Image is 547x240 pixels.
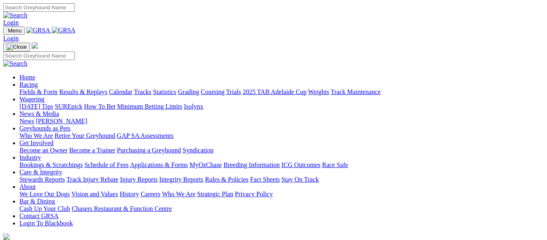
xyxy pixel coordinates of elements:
[235,191,273,197] a: Privacy Policy
[189,161,222,168] a: MyOzChase
[52,27,76,34] img: GRSA
[250,176,280,183] a: Fact Sheets
[19,161,83,168] a: Bookings & Scratchings
[71,191,118,197] a: Vision and Values
[3,19,19,26] a: Login
[84,103,116,110] a: How To Bet
[117,147,181,154] a: Purchasing a Greyhound
[36,118,87,124] a: [PERSON_NAME]
[19,154,41,161] a: Industry
[66,176,118,183] a: Track Injury Rebate
[19,169,62,176] a: Care & Integrity
[322,161,348,168] a: Race Safe
[8,28,21,34] span: Menu
[19,161,544,169] div: Industry
[26,27,50,34] img: GRSA
[19,132,53,139] a: Who We Are
[19,212,58,219] a: Contact GRSA
[19,220,73,227] a: Login To Blackbook
[19,147,68,154] a: Become an Owner
[226,88,241,95] a: Trials
[331,88,381,95] a: Track Maintenance
[183,147,213,154] a: Syndication
[130,161,188,168] a: Applications & Forms
[19,110,59,117] a: News & Media
[178,88,199,95] a: Grading
[281,176,319,183] a: Stay On Track
[19,183,36,190] a: About
[19,125,70,132] a: Greyhounds as Pets
[19,191,544,198] div: About
[223,161,280,168] a: Breeding Information
[3,3,75,12] input: Search
[3,26,25,35] button: Toggle navigation
[19,176,65,183] a: Stewards Reports
[201,88,225,95] a: Coursing
[69,147,115,154] a: Become a Trainer
[19,103,53,110] a: [DATE] Tips
[3,43,30,51] button: Toggle navigation
[120,176,158,183] a: Injury Reports
[19,81,38,88] a: Racing
[134,88,151,95] a: Tracks
[19,118,34,124] a: News
[243,88,306,95] a: 2025 TAB Adelaide Cup
[55,132,115,139] a: Retire Your Greyhound
[109,88,132,95] a: Calendar
[3,35,19,42] a: Login
[19,205,544,212] div: Bar & Dining
[19,74,35,81] a: Home
[19,103,544,110] div: Wagering
[3,234,10,240] img: logo-grsa-white.png
[197,191,233,197] a: Strategic Plan
[19,198,55,205] a: Bar & Dining
[19,88,57,95] a: Fields & Form
[55,103,82,110] a: SUREpick
[59,88,107,95] a: Results & Replays
[162,191,196,197] a: Who We Are
[19,88,544,96] div: Racing
[19,118,544,125] div: News & Media
[3,12,28,19] img: Search
[6,44,27,50] img: Close
[19,191,70,197] a: We Love Our Dogs
[117,103,182,110] a: Minimum Betting Limits
[140,191,160,197] a: Careers
[19,147,544,154] div: Get Involved
[19,132,544,139] div: Greyhounds as Pets
[19,139,53,146] a: Get Involved
[119,191,139,197] a: History
[153,88,177,95] a: Statistics
[19,96,45,103] a: Wagering
[84,161,128,168] a: Schedule of Fees
[308,88,329,95] a: Weights
[3,60,28,67] img: Search
[72,205,172,212] a: Chasers Restaurant & Function Centre
[281,161,320,168] a: ICG Outcomes
[3,51,75,60] input: Search
[19,205,70,212] a: Cash Up Your Club
[205,176,249,183] a: Rules & Policies
[184,103,203,110] a: Isolynx
[159,176,203,183] a: Integrity Reports
[117,132,174,139] a: GAP SA Assessments
[32,42,38,49] img: logo-grsa-white.png
[19,176,544,183] div: Care & Integrity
